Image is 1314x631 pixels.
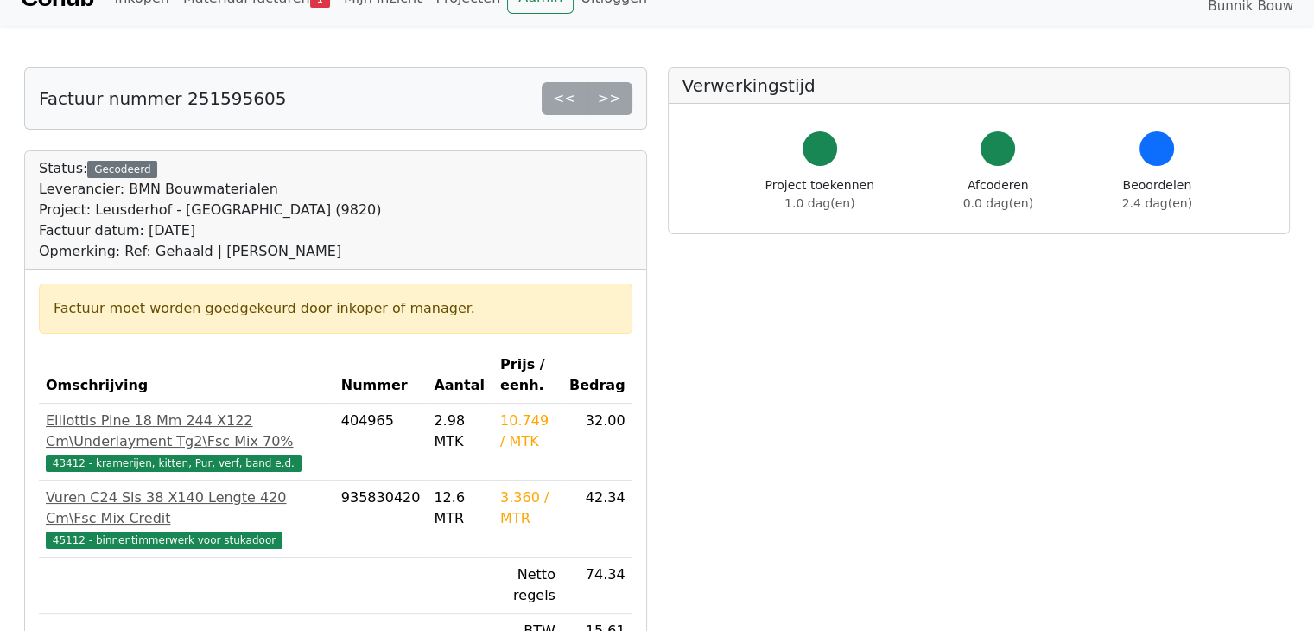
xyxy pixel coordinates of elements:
div: 12.6 MTR [434,488,486,529]
th: Prijs / eenh. [493,347,562,404]
span: 43412 - kramerijen, kitten, Pur, verf, band e.d. [46,455,302,472]
span: 45112 - binnentimmerwerk voor stukadoor [46,532,282,549]
td: 42.34 [562,481,632,558]
a: Elliottis Pine 18 Mm 244 X122 Cm\Underlayment Tg2\Fsc Mix 70%43412 - kramerijen, kitten, Pur, ver... [46,411,327,473]
div: Project: Leusderhof - [GEOGRAPHIC_DATA] (9820) [39,200,381,220]
div: Opmerking: Ref: Gehaald | [PERSON_NAME] [39,241,381,262]
td: Netto regels [493,558,562,614]
th: Nummer [334,347,428,404]
div: 3.360 / MTR [500,488,555,529]
h5: Verwerkingstijd [682,75,1276,96]
span: 2.4 dag(en) [1122,196,1192,210]
td: 32.00 [562,404,632,481]
span: 0.0 dag(en) [963,196,1033,210]
td: 74.34 [562,558,632,614]
th: Omschrijving [39,347,334,404]
div: Factuur moet worden goedgekeurd door inkoper of manager. [54,298,618,319]
h5: Factuur nummer 251595605 [39,88,286,109]
span: 1.0 dag(en) [784,196,854,210]
div: Leverancier: BMN Bouwmaterialen [39,179,381,200]
th: Aantal [427,347,493,404]
td: 935830420 [334,481,428,558]
div: Elliottis Pine 18 Mm 244 X122 Cm\Underlayment Tg2\Fsc Mix 70% [46,411,327,452]
th: Bedrag [562,347,632,404]
div: Project toekennen [765,176,874,213]
div: Vuren C24 Sls 38 X140 Lengte 420 Cm\Fsc Mix Credit [46,488,327,529]
div: Gecodeerd [87,161,157,178]
div: 10.749 / MTK [500,411,555,452]
td: 404965 [334,404,428,481]
div: Afcoderen [963,176,1033,213]
div: 2.98 MTK [434,411,486,452]
div: Factuur datum: [DATE] [39,220,381,241]
a: Vuren C24 Sls 38 X140 Lengte 420 Cm\Fsc Mix Credit45112 - binnentimmerwerk voor stukadoor [46,488,327,550]
div: Beoordelen [1122,176,1192,213]
div: Status: [39,158,381,262]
